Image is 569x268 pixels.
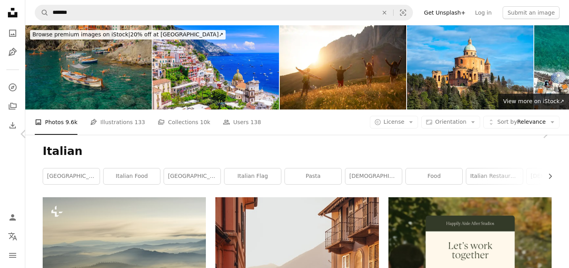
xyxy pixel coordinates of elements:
span: View more on iStock ↗ [503,98,564,104]
a: Log in [470,6,496,19]
img: Amalfi Coast, Italy. [153,25,279,109]
form: Find visuals sitewide [35,5,413,21]
button: scroll list to the right [543,168,552,184]
a: pasta [285,168,341,184]
button: Submit an image [503,6,560,19]
a: Explore [5,79,21,95]
button: Orientation [421,116,480,128]
span: 10k [200,118,210,126]
button: Sort byRelevance [483,116,560,128]
a: [DEMOGRAPHIC_DATA] people [345,168,402,184]
span: Relevance [497,118,546,126]
span: 20% off at [GEOGRAPHIC_DATA] ↗ [32,31,223,38]
a: View more on iStock↗ [498,94,569,109]
a: Users 138 [223,109,261,135]
a: Get Unsplash+ [419,6,470,19]
a: Photos [5,25,21,41]
img: Scenic view of Cinque Terre at Mediterranean coast [25,25,152,109]
span: Orientation [435,119,466,125]
a: [GEOGRAPHIC_DATA] [164,168,220,184]
button: Visual search [394,5,413,20]
img: Adventures on the Dolomites: teenagers hiking [280,25,406,109]
span: 138 [251,118,261,126]
button: Search Unsplash [35,5,49,20]
span: Sort by [497,119,517,125]
span: License [384,119,405,125]
a: Illustrations [5,44,21,60]
span: 133 [135,118,145,126]
button: Clear [376,5,393,20]
a: italian flag [224,168,281,184]
a: a view of a mountain range covered in fog [43,246,206,253]
a: Collections 10k [158,109,210,135]
button: Language [5,228,21,244]
img: Santuario della Madonna di San Luca [407,25,533,109]
span: Browse premium images on iStock | [32,31,130,38]
h1: Italian [43,144,552,159]
a: food [406,168,462,184]
a: Illustrations 133 [90,109,145,135]
a: italian food [104,168,160,184]
a: [GEOGRAPHIC_DATA] [43,168,100,184]
a: italian restaurant [466,168,523,184]
button: Menu [5,247,21,263]
a: Browse premium images on iStock|20% off at [GEOGRAPHIC_DATA]↗ [25,25,230,44]
button: License [370,116,418,128]
a: Log in / Sign up [5,209,21,225]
